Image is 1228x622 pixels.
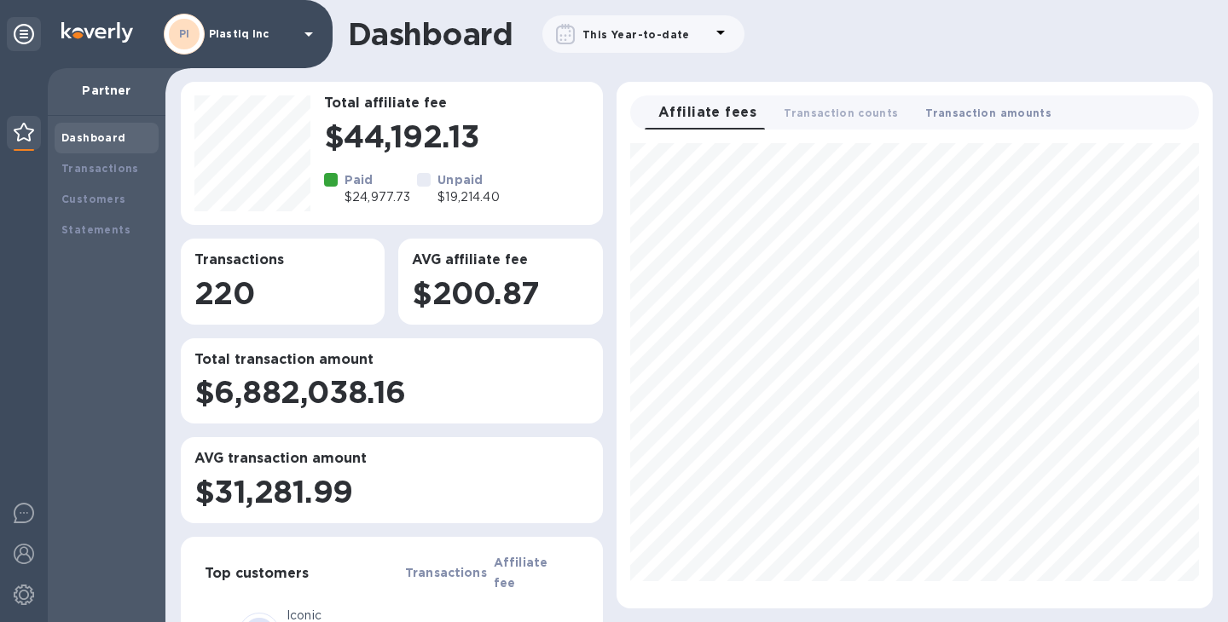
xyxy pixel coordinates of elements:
[7,17,41,51] div: Unpin categories
[61,162,139,175] b: Transactions
[61,193,126,205] b: Customers
[324,95,589,112] h3: Total affiliate fee
[61,82,152,99] p: Partner
[194,252,371,268] h3: Transactions
[345,171,410,188] p: Paid
[925,104,1051,122] span: Transaction amounts
[494,556,547,590] b: Affiliate fee
[194,474,589,510] h1: $31,281.99
[61,22,133,43] img: Logo
[412,275,588,311] h1: $200.87
[209,28,294,40] p: Plastiq Inc
[784,104,898,122] span: Transaction counts
[179,27,190,40] b: PI
[582,28,690,41] b: This Year-to-date
[205,566,309,582] h3: Top customers
[494,552,554,593] span: Affiliate fee
[14,123,34,141] img: Partner
[437,171,499,188] p: Unpaid
[412,252,588,268] h3: AVG affiliate fee
[194,451,589,467] h3: AVG transaction amount
[61,223,130,236] b: Statements
[61,131,126,144] b: Dashboard
[324,118,589,154] h1: $44,192.13
[194,352,589,368] h3: Total transaction amount
[194,275,371,311] h1: 220
[658,101,756,124] span: Affiliate fees
[405,562,487,583] span: Transactions
[348,16,513,52] h1: Dashboard
[345,188,410,206] p: $24,977.73
[194,374,589,410] h1: $6,882,038.16
[437,188,499,206] p: $19,214.40
[405,566,487,579] b: Transactions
